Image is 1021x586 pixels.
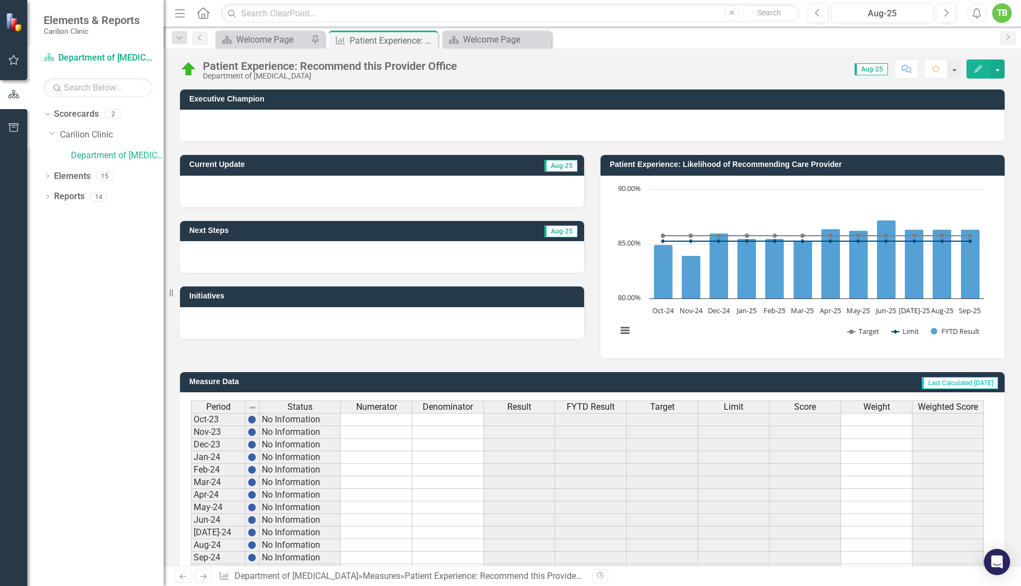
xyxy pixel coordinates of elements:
text: May-25 [846,306,870,315]
div: Patient Experience: Recommend this Provider Office [350,34,435,47]
a: Elements [54,170,91,183]
div: Welcome Page [463,33,549,46]
text: Jun-25 [875,306,896,315]
img: BgCOk07PiH71IgAAAABJRU5ErkJggg== [248,453,256,462]
span: Numerator [356,402,397,412]
path: Jun-25, 87.17948718. FYTD Result. [877,220,896,298]
td: No Information [260,501,341,514]
button: Aug-25 [831,3,933,23]
text: Mar-25 [791,306,814,315]
img: BgCOk07PiH71IgAAAABJRU5ErkJggg== [248,553,256,562]
a: Reports [54,190,85,203]
td: 84.93% [555,564,627,577]
td: Feb-24 [191,464,245,476]
text: 80.00% [618,292,641,302]
path: Mar-25, 85.25. Limit. [801,239,805,243]
td: Oct-23 [191,413,245,426]
a: Scorecards [54,108,99,121]
td: 0% [770,564,841,577]
img: On Target [180,61,197,78]
td: Sep-24 [191,552,245,564]
img: BgCOk07PiH71IgAAAABJRU5ErkJggg== [248,541,256,549]
input: Search Below... [44,78,153,97]
path: Dec-24, 85.25. Limit. [717,239,721,243]
td: Below Plan [260,564,341,577]
td: No Information [260,552,341,564]
path: Sep-25, 85.75. Target. [968,234,972,238]
img: BgCOk07PiH71IgAAAABJRU5ErkJggg== [248,428,256,436]
td: No Information [260,527,341,539]
img: BgCOk07PiH71IgAAAABJRU5ErkJggg== [248,503,256,512]
a: Carilion Clinic [60,129,164,141]
span: Elements & Reports [44,14,140,27]
span: Target [650,402,675,412]
img: 8DAGhfEEPCf229AAAAAElFTkSuQmCC [248,403,257,412]
path: Jun-25, 85.25. Limit. [884,239,888,243]
td: 73.00 [412,564,484,577]
text: Oct-24 [652,306,674,315]
path: Feb-25, 85.75. Target. [773,234,777,238]
text: Feb-25 [764,306,785,315]
img: BgCOk07PiH71IgAAAABJRU5ErkJggg== [248,516,256,524]
text: Jan-25 [736,306,756,315]
path: Dec-24, 85.75. Target. [717,234,721,238]
path: Apr-25, 85.75. Target. [828,234,833,238]
td: No Information [260,489,341,501]
button: Show Limit [892,326,919,336]
td: Oct-24 [191,564,245,577]
div: Aug-25 [835,7,929,20]
td: No Information [260,464,341,476]
path: Jul-25, 86.32986627. FYTD Result. [905,229,924,298]
path: May-25, 86.23853211. FYTD Result. [849,230,868,298]
td: 10.00% [841,564,912,577]
path: Sep-25, 85.25. Limit. [968,239,972,243]
img: BgCOk07PiH71IgAAAABJRU5ErkJggg== [248,440,256,449]
h3: Measure Data [189,378,506,386]
a: Department of [MEDICAL_DATA] [71,150,164,162]
path: Jul-25, 85.75. Target. [912,234,917,238]
span: Denominator [423,402,473,412]
text: Nov-24 [680,306,703,315]
span: Score [794,402,816,412]
td: 0% [912,564,984,577]
h3: Patient Experience: Likelihood of Recommending Care Provider [610,160,999,169]
td: Apr-24 [191,489,245,501]
text: Apr-25 [820,306,841,315]
g: FYTD Result, series 3 of 3. Bar series with 12 bars. [654,220,980,298]
path: Feb-25, 85.47008547. FYTD Result. [765,238,784,298]
div: Department of [MEDICAL_DATA] [203,72,457,80]
h3: Initiatives [189,292,579,300]
div: 2 [104,110,122,119]
span: Period [206,402,231,412]
a: Welcome Page [218,33,308,46]
path: Jun-25, 85.75. Target. [884,234,888,238]
img: BgCOk07PiH71IgAAAABJRU5ErkJggg== [248,465,256,474]
span: Limit [724,402,743,412]
a: Department of [MEDICAL_DATA] [235,571,358,581]
path: Nov-24, 85.25. Limit. [689,239,693,243]
div: Patient Experience: Recommend this Provider Office [203,60,457,72]
path: Apr-25, 85.25. Limit. [828,239,833,243]
div: 15 [96,171,113,181]
td: No Information [260,476,341,489]
button: TB [992,3,1012,23]
path: Aug-25, 85.75. Target. [940,234,945,238]
td: 85.75% [627,564,698,577]
a: Welcome Page [445,33,549,46]
img: BgCOk07PiH71IgAAAABJRU5ErkJggg== [248,415,256,424]
td: No Information [260,426,341,439]
text: 85.00% [618,238,641,248]
path: Nov-24, 83.94160584. FYTD Result. [682,255,701,298]
path: Mar-25, 85.28037383. FYTD Result. [794,241,813,298]
td: Nov-23 [191,426,245,439]
div: 14 [90,192,107,201]
td: Mar-24 [191,476,245,489]
path: Jul-25, 85.25. Limit. [912,239,917,243]
path: Nov-24, 85.75. Target. [689,234,693,238]
h3: Current Update [189,160,430,169]
td: 85.25% [698,564,770,577]
span: Aug-25 [544,225,578,237]
td: No Information [260,413,341,426]
div: » » [219,570,584,583]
